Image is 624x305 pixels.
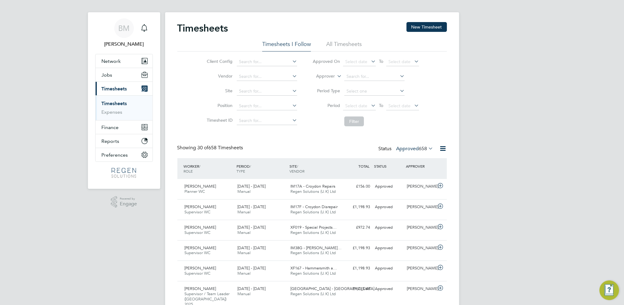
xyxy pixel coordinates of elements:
[359,164,370,169] span: TOTAL
[341,181,373,192] div: £156.00
[404,223,436,233] div: [PERSON_NAME]
[177,145,244,151] div: Showing
[341,263,373,273] div: £1,198.93
[96,148,153,162] button: Preferences
[237,291,251,296] span: Manual
[345,59,367,64] span: Select date
[182,161,235,177] div: WORKER
[290,245,342,250] span: IM38G - [PERSON_NAME]…
[373,202,405,212] div: Approved
[312,103,340,108] label: Period
[205,88,233,93] label: Site
[118,24,130,32] span: BM
[297,164,298,169] span: /
[262,40,311,51] li: Timesheets I Follow
[404,181,436,192] div: [PERSON_NAME]
[102,72,112,78] span: Jobs
[388,103,410,109] span: Select date
[407,22,447,32] button: New Timesheet
[95,168,153,178] a: Go to home page
[102,101,127,106] a: Timesheets
[237,245,266,250] span: [DATE] - [DATE]
[185,286,216,291] span: [PERSON_NAME]
[341,223,373,233] div: £972.74
[599,280,619,300] button: Engage Resource Center
[373,181,405,192] div: Approved
[102,124,119,130] span: Finance
[237,102,297,110] input: Search for...
[185,250,211,255] span: Supervisor WC
[237,271,251,276] span: Manual
[112,168,136,178] img: regensolutions-logo-retina.png
[96,120,153,134] button: Finance
[404,284,436,294] div: [PERSON_NAME]
[185,204,216,209] span: [PERSON_NAME]
[96,68,153,82] button: Jobs
[396,146,433,152] label: Approved
[205,103,233,108] label: Position
[185,230,211,235] span: Supervisor WC
[185,265,216,271] span: [PERSON_NAME]
[96,82,153,95] button: Timesheets
[237,225,266,230] span: [DATE] - [DATE]
[404,263,436,273] div: [PERSON_NAME]
[345,103,367,109] span: Select date
[205,117,233,123] label: Timesheet ID
[102,86,127,92] span: Timesheets
[185,271,211,276] span: Supervisor WC
[290,265,337,271] span: XF167 - Hammersmith a…
[344,72,405,81] input: Search for...
[102,138,119,144] span: Reports
[185,209,211,215] span: Supervisor WC
[290,230,336,235] span: Regen Solutions (U.K) Ltd
[326,40,362,51] li: All Timesheets
[290,189,336,194] span: Regen Solutions (U.K) Ltd
[312,59,340,64] label: Approved On
[237,87,297,96] input: Search for...
[388,59,410,64] span: Select date
[377,101,385,109] span: To
[185,225,216,230] span: [PERSON_NAME]
[373,161,405,172] div: STATUS
[237,286,266,291] span: [DATE] - [DATE]
[120,196,137,201] span: Powered by
[184,169,193,173] span: ROLE
[199,164,201,169] span: /
[419,146,427,152] span: 658
[373,223,405,233] div: Approved
[102,58,121,64] span: Network
[373,284,405,294] div: Approved
[185,189,205,194] span: Planner WC
[102,109,123,115] a: Expenses
[88,12,160,189] nav: Main navigation
[96,134,153,148] button: Reports
[185,245,216,250] span: [PERSON_NAME]
[288,161,341,177] div: SITE
[250,164,251,169] span: /
[237,184,266,189] span: [DATE] - [DATE]
[341,202,373,212] div: £1,198.93
[290,209,336,215] span: Regen Solutions (U.K) Ltd
[289,169,304,173] span: VENDOR
[235,161,288,177] div: PERIOD
[102,152,128,158] span: Preferences
[237,72,297,81] input: Search for...
[312,88,340,93] label: Period Type
[177,22,228,34] h2: Timesheets
[95,40,153,48] span: Billy Mcnamara
[198,145,209,151] span: 30 of
[237,250,251,255] span: Manual
[344,116,364,126] button: Filter
[307,73,335,79] label: Approver
[185,184,216,189] span: [PERSON_NAME]
[377,57,385,65] span: To
[341,284,373,294] div: £1,245.68
[290,250,336,255] span: Regen Solutions (U.K) Ltd
[237,265,266,271] span: [DATE] - [DATE]
[290,286,378,291] span: [GEOGRAPHIC_DATA] - [GEOGRAPHIC_DATA]…
[237,209,251,215] span: Manual
[404,202,436,212] div: [PERSON_NAME]
[290,204,338,209] span: IM17F - Croydon Disrepair
[237,116,297,125] input: Search for...
[341,243,373,253] div: £1,198.93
